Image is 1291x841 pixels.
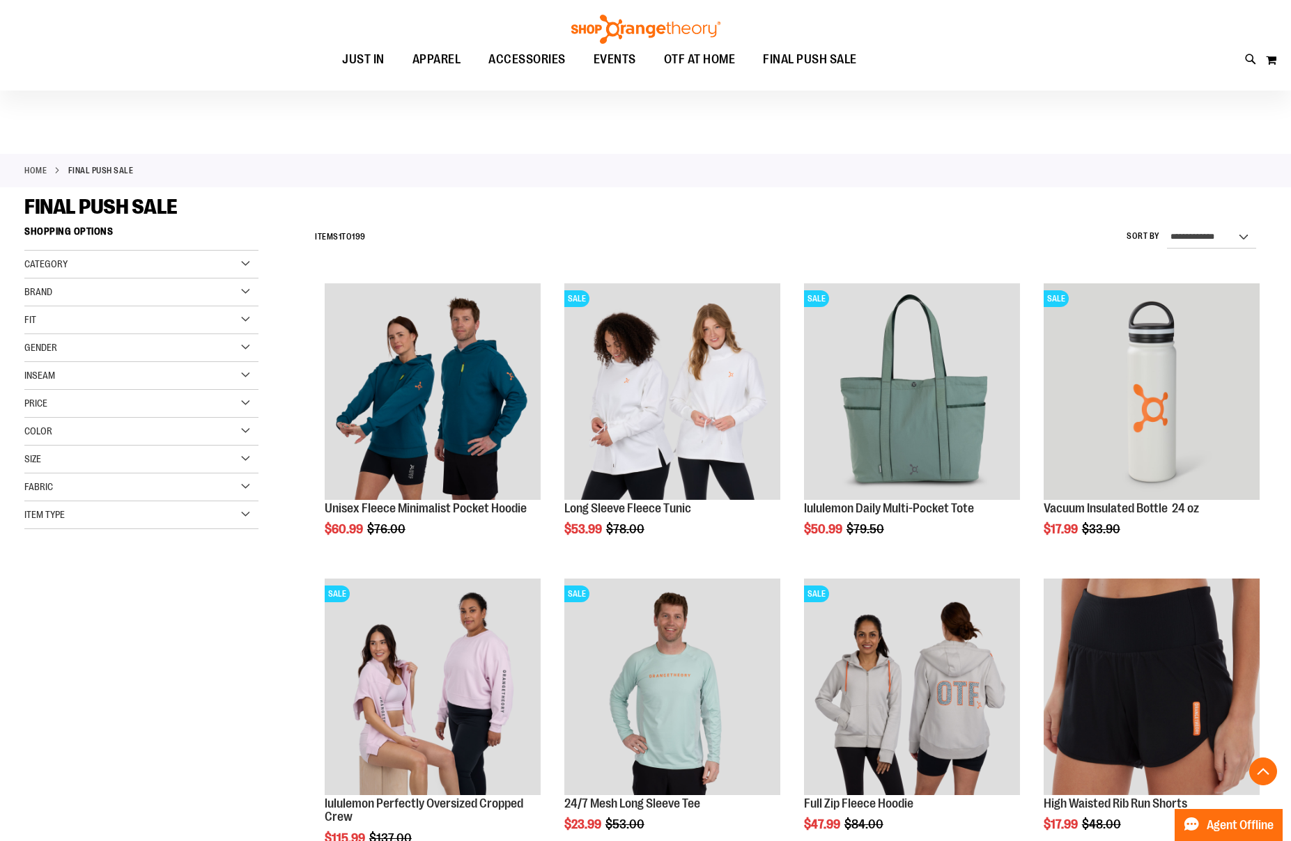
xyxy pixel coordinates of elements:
[844,817,886,831] span: $84.00
[847,522,886,536] span: $79.50
[564,290,589,307] span: SALE
[606,522,647,536] span: $78.00
[1249,757,1277,785] button: Back To Top
[650,44,750,76] a: OTF AT HOME
[24,258,68,269] span: Category
[24,342,57,353] span: Gender
[564,579,780,794] img: Main Image of 1457095
[804,290,829,307] span: SALE
[367,522,408,536] span: $76.00
[749,44,871,75] a: FINAL PUSH SALE
[1044,579,1260,796] a: High Waisted Rib Run Shorts
[1044,283,1260,499] img: Vacuum Insulated Bottle 24 oz
[564,585,589,602] span: SALE
[325,579,541,794] img: lululemon Perfectly Oversized Cropped Crew
[1044,283,1260,501] a: Vacuum Insulated Bottle 24 ozSALE
[24,398,47,409] span: Price
[325,522,365,536] span: $60.99
[564,796,700,810] a: 24/7 Mesh Long Sleeve Tee
[24,370,55,381] span: Inseam
[564,283,780,501] a: Product image for Fleece Long SleeveSALE
[24,286,52,297] span: Brand
[1082,817,1123,831] span: $48.00
[1044,796,1187,810] a: High Waisted Rib Run Shorts
[804,796,913,810] a: Full Zip Fleece Hoodie
[569,15,722,44] img: Shop Orangetheory
[342,44,385,75] span: JUST IN
[1175,809,1283,841] button: Agent Offline
[804,522,844,536] span: $50.99
[412,44,461,75] span: APPAREL
[24,481,53,492] span: Fabric
[315,226,366,248] h2: Items to
[488,44,566,75] span: ACCESSORIES
[399,44,475,76] a: APPAREL
[1127,230,1160,242] label: Sort By
[24,219,258,251] strong: Shopping Options
[24,164,47,177] a: Home
[24,314,36,325] span: Fit
[763,44,857,75] span: FINAL PUSH SALE
[325,283,541,499] img: Unisex Fleece Minimalist Pocket Hoodie
[804,283,1020,501] a: lululemon Daily Multi-Pocket ToteSALE
[24,195,178,219] span: FINAL PUSH SALE
[664,44,736,75] span: OTF AT HOME
[325,283,541,501] a: Unisex Fleece Minimalist Pocket Hoodie
[1044,817,1080,831] span: $17.99
[325,585,350,602] span: SALE
[325,796,523,824] a: lululemon Perfectly Oversized Cropped Crew
[605,817,647,831] span: $53.00
[564,501,691,515] a: Long Sleeve Fleece Tunic
[1037,276,1267,572] div: product
[328,44,399,76] a: JUST IN
[564,579,780,796] a: Main Image of 1457095SALE
[804,579,1020,796] a: Main Image of 1457091SALE
[564,283,780,499] img: Product image for Fleece Long Sleeve
[797,276,1027,572] div: product
[804,501,974,515] a: lululemon Daily Multi-Pocket Tote
[24,425,52,437] span: Color
[804,579,1020,794] img: Main Image of 1457091
[1044,522,1080,536] span: $17.99
[804,585,829,602] span: SALE
[557,276,787,572] div: product
[68,164,134,177] strong: FINAL PUSH SALE
[1207,819,1274,832] span: Agent Offline
[1082,522,1122,536] span: $33.90
[564,522,604,536] span: $53.99
[325,579,541,796] a: lululemon Perfectly Oversized Cropped CrewSALE
[580,44,650,76] a: EVENTS
[804,283,1020,499] img: lululemon Daily Multi-Pocket Tote
[1044,579,1260,794] img: High Waisted Rib Run Shorts
[24,509,65,520] span: Item Type
[318,276,548,572] div: product
[804,817,842,831] span: $47.99
[325,501,527,515] a: Unisex Fleece Minimalist Pocket Hoodie
[1044,501,1199,515] a: Vacuum Insulated Bottle 24 oz
[24,453,41,464] span: Size
[594,44,636,75] span: EVENTS
[474,44,580,76] a: ACCESSORIES
[339,232,342,242] span: 1
[564,817,603,831] span: $23.99
[1044,290,1069,307] span: SALE
[352,232,366,242] span: 199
